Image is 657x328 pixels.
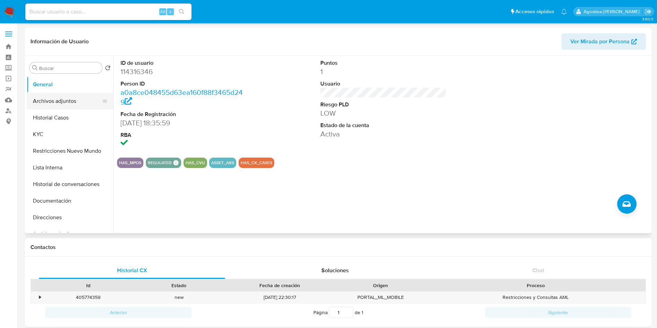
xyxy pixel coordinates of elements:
[229,282,330,289] div: Fecha de creación
[27,159,113,176] button: Lista Interna
[532,266,544,274] span: Chat
[169,8,171,15] span: s
[321,266,349,274] span: Soluciones
[320,101,447,108] dt: Riesgo PLD
[224,292,335,303] div: [DATE] 22:30:17
[121,87,243,107] a: a0a8ce048455d63ea160f88f3465d249
[561,9,567,15] a: Notificaciones
[43,292,134,303] div: 405774359
[584,8,642,15] p: agostina.faruolo@mercadolibre.com
[117,266,147,274] span: Historial CX
[27,209,113,226] button: Direcciones
[320,129,447,139] dd: Activa
[134,292,224,303] div: new
[121,59,247,67] dt: ID de usuario
[320,80,447,88] dt: Usuario
[27,226,113,242] button: Anticipos de dinero
[515,8,554,15] span: Accesos rápidos
[105,65,110,73] button: Volver al orden por defecto
[27,126,113,143] button: KYC
[27,176,113,193] button: Historial de conversaciones
[30,244,646,251] h1: Contactos
[320,67,447,77] dd: 1
[175,7,189,17] button: search-icon
[320,108,447,118] dd: LOW
[27,193,113,209] button: Documentación
[645,8,652,15] a: Salir
[340,282,421,289] div: Origen
[27,109,113,126] button: Historial Casos
[426,292,646,303] div: Restricciones y Consultas AML
[30,38,89,45] h1: Información de Usuario
[570,33,630,50] span: Ver Mirada por Persona
[121,67,247,77] dd: 114316346
[27,76,113,93] button: General
[39,294,41,301] div: •
[121,80,247,88] dt: Person ID
[121,110,247,118] dt: Fecha de Registración
[485,307,631,318] button: Siguiente
[335,292,426,303] div: PORTAL_ML_MOBILE
[313,307,363,318] span: Página de
[27,143,113,159] button: Restricciones Nuevo Mundo
[27,93,108,109] button: Archivos adjuntos
[39,65,99,71] input: Buscar
[121,118,247,128] dd: [DATE] 18:35:59
[121,131,247,139] dt: RBA
[561,33,646,50] button: Ver Mirada por Persona
[32,65,38,71] button: Buscar
[160,8,166,15] span: Alt
[139,282,220,289] div: Estado
[320,59,447,67] dt: Puntos
[48,282,129,289] div: Id
[431,282,641,289] div: Proceso
[320,122,447,129] dt: Estado de la cuenta
[25,7,192,16] input: Buscar usuario o caso...
[45,307,192,318] button: Anterior
[362,309,363,316] span: 1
